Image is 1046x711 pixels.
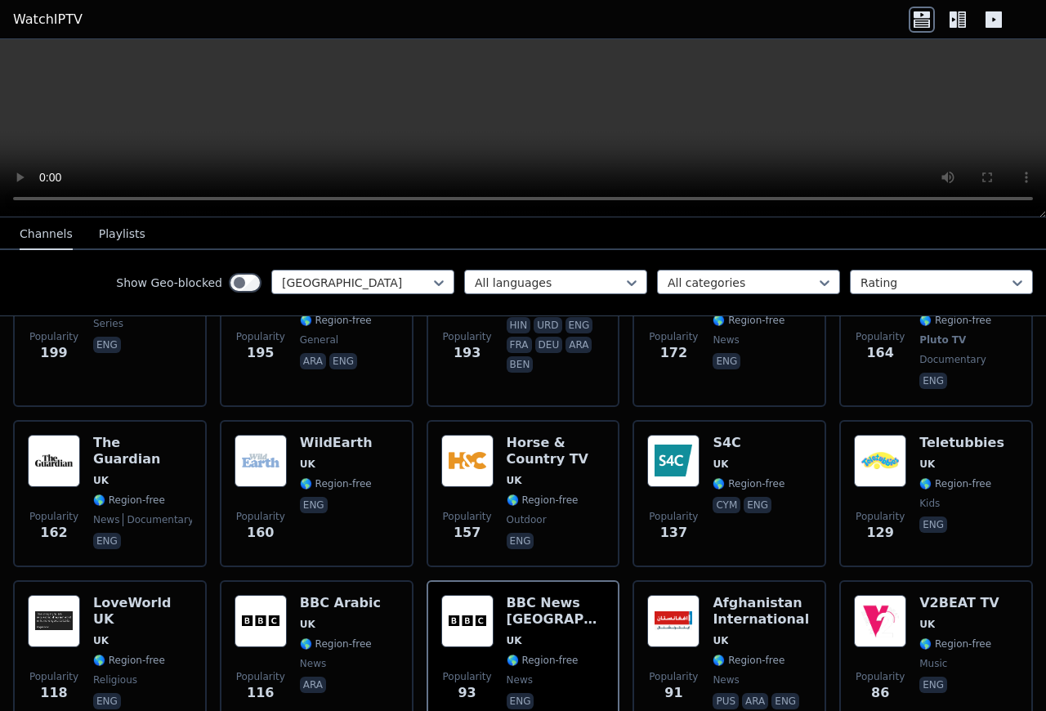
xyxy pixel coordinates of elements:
span: Popularity [649,670,698,683]
span: Popularity [856,330,905,343]
span: UK [300,618,315,631]
img: The Guardian [28,435,80,487]
span: Popularity [236,670,285,683]
img: Teletubbies [854,435,906,487]
span: 🌎 Region-free [300,637,372,651]
span: news [713,333,739,347]
span: general [300,333,338,347]
span: Popularity [443,330,492,343]
span: 162 [40,523,67,543]
span: 160 [247,523,274,543]
span: 157 [454,523,481,543]
h6: V2BEAT TV [919,595,999,611]
span: 🌎 Region-free [713,314,784,327]
span: UK [919,458,935,471]
h6: Teletubbies [919,435,1004,451]
p: urd [534,317,561,333]
span: 199 [40,343,67,363]
span: Popularity [236,330,285,343]
span: 🌎 Region-free [713,477,784,490]
span: UK [713,634,728,647]
p: deu [535,337,563,353]
span: Popularity [649,330,698,343]
p: eng [713,353,740,369]
h6: BBC Arabic [300,595,381,611]
p: eng [329,353,357,369]
span: Popularity [443,510,492,523]
span: series [93,317,123,330]
p: ara [565,337,592,353]
a: WatchIPTV [13,10,83,29]
span: outdoor [507,513,547,526]
p: cym [713,497,740,513]
span: 🌎 Region-free [93,654,165,667]
span: news [507,673,533,686]
span: 137 [660,523,687,543]
span: 164 [866,343,893,363]
img: BBC Arabic [235,595,287,647]
span: music [919,657,947,670]
label: Show Geo-blocked [116,275,222,291]
span: Popularity [443,670,492,683]
span: UK [507,634,522,647]
p: eng [507,533,534,549]
p: fra [507,337,532,353]
span: UK [93,634,109,647]
p: eng [771,693,799,709]
span: Popularity [856,670,905,683]
span: 86 [871,683,889,703]
h6: S4C [713,435,784,451]
p: eng [744,497,771,513]
span: 🌎 Region-free [919,477,991,490]
h6: Horse & Country TV [507,435,606,467]
h6: BBC News [GEOGRAPHIC_DATA] [507,595,606,628]
span: 🌎 Region-free [300,477,372,490]
img: WildEarth [235,435,287,487]
p: eng [507,693,534,709]
span: UK [507,474,522,487]
button: Channels [20,219,73,250]
p: eng [919,373,947,389]
span: 🌎 Region-free [93,494,165,507]
img: Afghanistan International [647,595,700,647]
span: Popularity [649,510,698,523]
h6: The Guardian [93,435,192,467]
span: 91 [664,683,682,703]
span: Popularity [856,510,905,523]
span: kids [919,497,940,510]
img: Horse & Country TV [441,435,494,487]
span: 118 [40,683,67,703]
span: Pluto TV [919,333,966,347]
span: religious [93,673,137,686]
span: documentary [123,513,194,526]
span: Popularity [29,670,78,683]
span: 🌎 Region-free [507,494,579,507]
p: ara [742,693,768,709]
p: eng [919,677,947,693]
p: hin [507,317,531,333]
h6: LoveWorld UK [93,595,192,628]
p: pus [713,693,739,709]
span: UK [300,458,315,471]
span: 🌎 Region-free [919,314,991,327]
img: LoveWorld UK [28,595,80,647]
span: 🌎 Region-free [919,637,991,651]
span: news [713,673,739,686]
p: ara [300,677,326,693]
img: V2BEAT TV [854,595,906,647]
span: 🌎 Region-free [713,654,784,667]
img: S4C [647,435,700,487]
p: eng [300,497,328,513]
span: Popularity [29,330,78,343]
span: UK [919,618,935,631]
span: news [93,513,119,526]
span: 116 [247,683,274,703]
h6: Afghanistan International [713,595,811,628]
span: 🌎 Region-free [507,654,579,667]
span: 93 [458,683,476,703]
span: UK [713,458,728,471]
h6: WildEarth [300,435,373,451]
span: 172 [660,343,687,363]
p: eng [919,516,947,533]
p: eng [565,317,593,333]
